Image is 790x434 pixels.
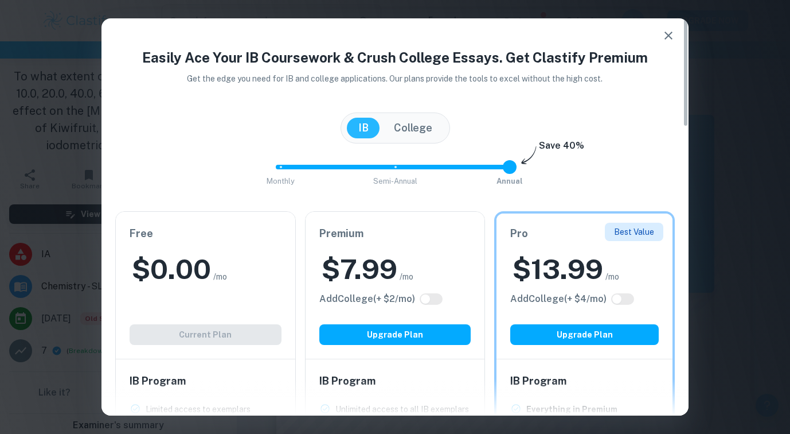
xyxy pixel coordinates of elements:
img: subscription-arrow.svg [521,146,537,165]
p: Get the edge you need for IB and college applications. Our plans provide the tools to excel witho... [171,72,619,85]
h4: Easily Ace Your IB Coursework & Crush College Essays. Get Clastify Premium [115,47,675,68]
span: /mo [605,270,619,283]
span: /mo [400,270,413,283]
h6: Free [130,226,281,242]
button: IB [347,118,380,138]
h6: Click to see all the additional College features. [510,292,607,306]
h6: Premium [319,226,471,242]
h2: $ 7.99 [322,251,397,288]
h6: IB Program [130,373,281,389]
h6: IB Program [319,373,471,389]
button: College [382,118,444,138]
h6: Click to see all the additional College features. [319,292,415,306]
h6: IB Program [510,373,659,389]
span: Annual [496,177,523,185]
h2: $ 13.99 [513,251,603,288]
button: Upgrade Plan [319,324,471,345]
span: /mo [213,270,227,283]
h2: $ 0.00 [132,251,211,288]
span: Monthly [267,177,295,185]
h6: Save 40% [539,139,584,158]
h6: Pro [510,226,659,242]
p: Best Value [614,226,654,238]
button: Upgrade Plan [510,324,659,345]
span: Semi-Annual [373,177,417,185]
